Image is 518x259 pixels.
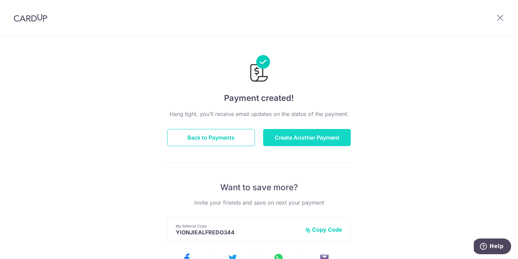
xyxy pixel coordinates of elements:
[167,110,351,118] p: Hang tight, you’ll receive email updates on the status of the payment.
[176,229,300,236] p: YIONJIEALFREDO344
[263,129,351,146] button: Create Another Payment
[474,238,511,256] iframe: Opens a widget where you can find more information
[14,14,47,22] img: CardUp
[167,129,255,146] button: Back to Payments
[305,226,342,233] button: Copy Code
[248,55,270,84] img: Payments
[167,198,351,207] p: Invite your friends and save on next your payment
[176,223,300,229] p: My Referral Code
[167,92,351,104] h4: Payment created!
[167,182,351,193] p: Want to save more?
